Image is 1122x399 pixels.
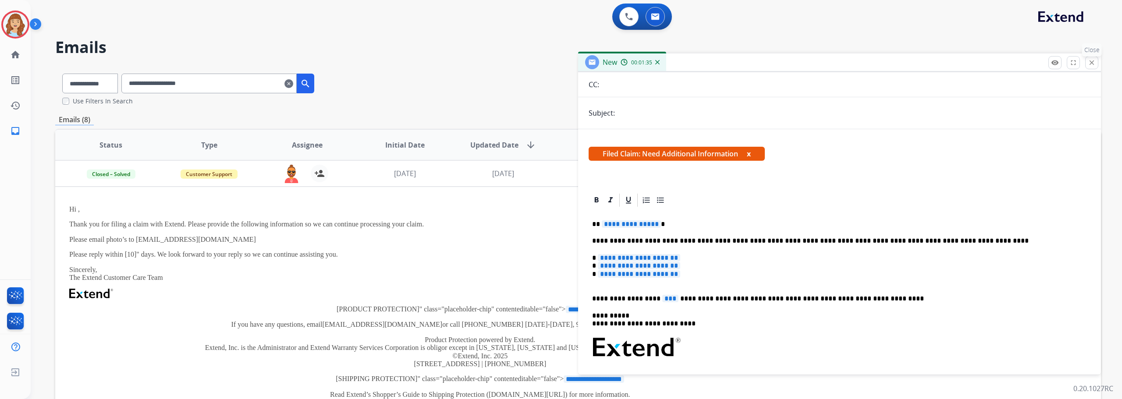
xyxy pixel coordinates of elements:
[300,78,311,89] mat-icon: search
[10,126,21,136] mat-icon: inbox
[314,168,325,179] mat-icon: person_add
[3,12,28,37] img: avatar
[55,39,1101,56] h2: Emails
[73,97,133,106] label: Use Filters In Search
[385,140,425,150] span: Initial Date
[492,169,514,178] span: [DATE]
[10,49,21,60] mat-icon: home
[654,194,667,207] div: Bullet List
[1051,59,1059,67] mat-icon: remove_red_eye
[394,169,416,178] span: [DATE]
[69,375,891,383] p: [SHIPPING PROTECTION]" class="placeholder-chip" contenteditable="false">
[631,59,652,66] span: 00:01:35
[1088,59,1096,67] mat-icon: close
[589,108,615,118] p: Subject:
[69,289,113,298] img: Extend Logo
[525,140,536,150] mat-icon: arrow_downward
[69,251,891,258] p: Please reply within [10]" days. We look forward to your reply so we can continue assisting you.
[640,194,653,207] div: Ordered List
[87,169,135,179] span: Closed – Solved
[181,169,238,179] span: Customer Support
[470,140,518,150] span: Updated Date
[590,194,603,207] div: Bold
[1069,59,1077,67] mat-icon: fullscreen
[1073,383,1113,394] p: 0.20.1027RC
[603,57,617,67] span: New
[69,336,891,368] p: Product Protection powered by Extend. Extend, Inc. is the Administrator and Extend Warranty Servi...
[1082,43,1102,56] p: Close
[489,391,565,398] a: [DOMAIN_NAME][URL]
[10,75,21,85] mat-icon: list_alt
[589,79,599,90] p: CC:
[55,114,94,125] p: Emails (8)
[69,236,891,244] p: Please email photo’s to [EMAIL_ADDRESS][DOMAIN_NAME]
[69,305,891,314] p: [PRODUCT PROTECTION]" class="placeholder-chip" contenteditable="false">
[201,140,217,150] span: Type
[284,78,293,89] mat-icon: clear
[1085,56,1098,69] button: Close
[69,205,891,213] p: Hi ,
[604,194,617,207] div: Italic
[99,140,122,150] span: Status
[589,147,765,161] span: Filed Claim: Need Additional Information
[10,100,21,111] mat-icon: history
[322,321,442,328] a: [EMAIL_ADDRESS][DOMAIN_NAME]
[69,266,891,282] p: Sincerely, The Extend Customer Care Team
[292,140,323,150] span: Assignee
[747,148,751,159] button: x
[622,194,635,207] div: Underline
[69,220,891,228] p: Thank you for filing a claim with Extend. Please provide the following information so we can cont...
[69,391,891,399] p: Read Extend’s Shopper’s Guide to Shipping Protection ( ) for more information.
[69,321,891,328] p: If you have any questions, email or call [PHONE_NUMBER] [DATE]-[DATE], 9am-8pm EST and [DATE] & [...
[283,165,300,183] img: agent-avatar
